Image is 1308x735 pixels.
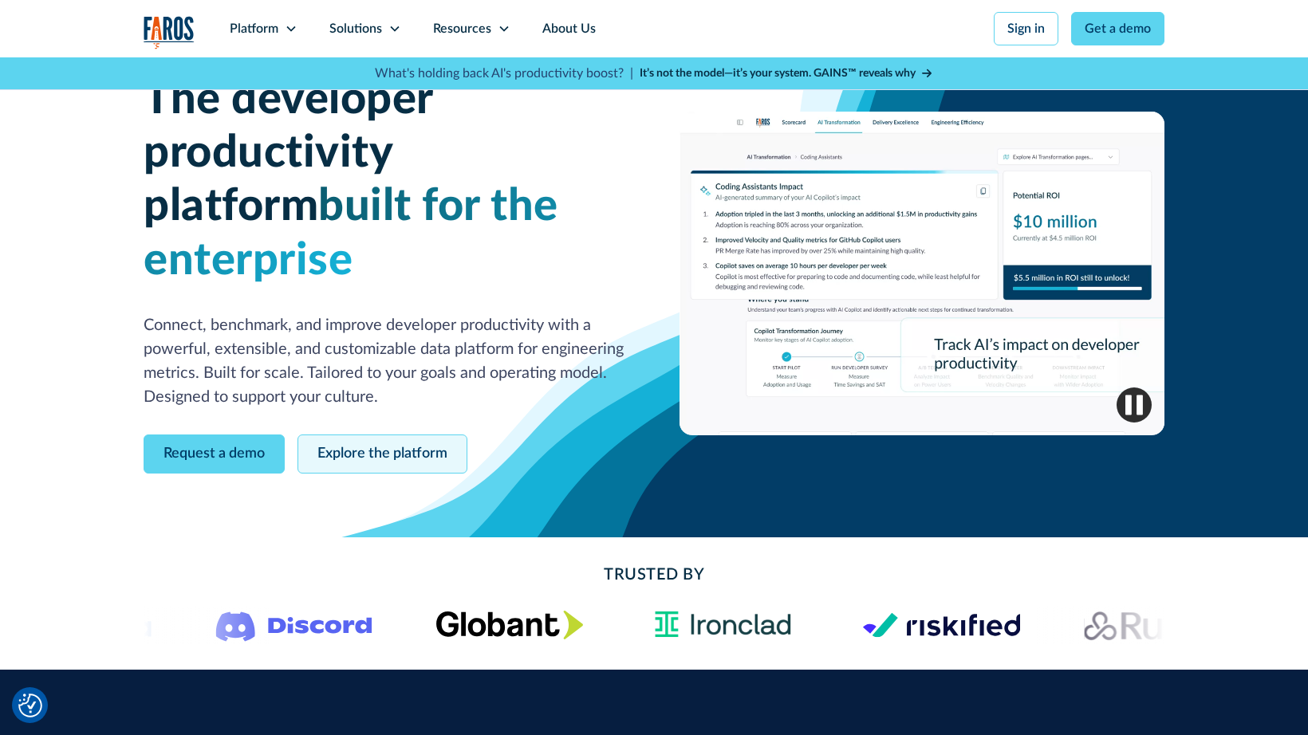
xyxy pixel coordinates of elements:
[640,65,933,82] a: It’s not the model—it’s your system. GAINS™ reveals why
[1117,387,1152,423] img: Pause video
[862,612,1020,638] img: Logo of the risk management platform Riskified.
[144,184,558,282] span: built for the enterprise
[297,434,467,474] a: Explore the platform
[1071,12,1164,45] a: Get a demo
[18,694,42,717] img: Revisit consent button
[433,19,491,38] div: Resources
[375,64,633,83] p: What's holding back AI's productivity boost? |
[144,434,285,474] a: Request a demo
[144,73,628,288] h1: The developer productivity platform
[648,606,798,644] img: Ironclad Logo
[436,610,584,639] img: Globant's logo
[144,16,195,49] a: home
[994,12,1058,45] a: Sign in
[18,694,42,717] button: Cookie Settings
[144,313,628,409] p: Connect, benchmark, and improve developer productivity with a powerful, extensible, and customiza...
[271,563,1037,587] h2: Trusted By
[144,16,195,49] img: Logo of the analytics and reporting company Faros.
[216,608,372,642] img: Logo of the communication platform Discord.
[230,19,278,38] div: Platform
[329,19,382,38] div: Solutions
[640,68,916,79] strong: It’s not the model—it’s your system. GAINS™ reveals why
